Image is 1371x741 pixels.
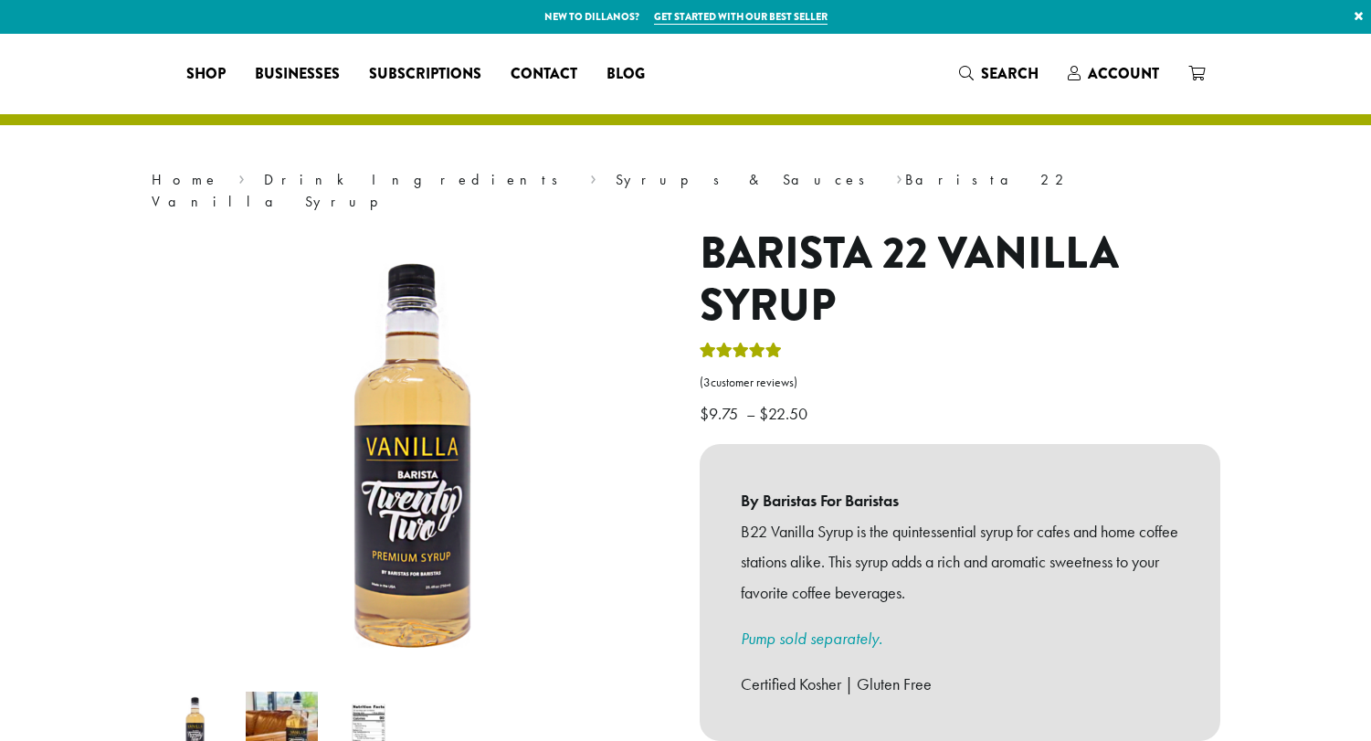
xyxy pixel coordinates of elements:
nav: Breadcrumb [152,169,1220,213]
span: Subscriptions [369,63,481,86]
span: › [238,163,245,191]
a: Shop [172,59,240,89]
div: Rated 5.00 out of 5 [700,340,782,367]
span: – [746,403,755,424]
a: Drink Ingredients [264,170,570,189]
span: 3 [703,375,711,390]
a: Home [152,170,219,189]
span: Account [1088,63,1159,84]
a: Syrups & Sauces [616,170,877,189]
span: Contact [511,63,577,86]
a: Search [944,58,1053,89]
span: › [590,163,596,191]
h1: Barista 22 Vanilla Syrup [700,228,1220,333]
span: $ [700,403,709,424]
span: $ [759,403,768,424]
span: Businesses [255,63,340,86]
span: Shop [186,63,226,86]
span: Search [981,63,1039,84]
a: (3customer reviews) [700,374,1220,392]
span: Blog [606,63,645,86]
b: By Baristas For Baristas [741,485,1179,516]
p: Certified Kosher | Gluten Free [741,669,1179,700]
a: Pump sold separately. [741,628,882,649]
bdi: 22.50 [759,403,812,424]
span: › [896,163,902,191]
a: Get started with our best seller [654,9,828,25]
bdi: 9.75 [700,403,743,424]
p: B22 Vanilla Syrup is the quintessential syrup for cafes and home coffee stations alike. This syru... [741,516,1179,609]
